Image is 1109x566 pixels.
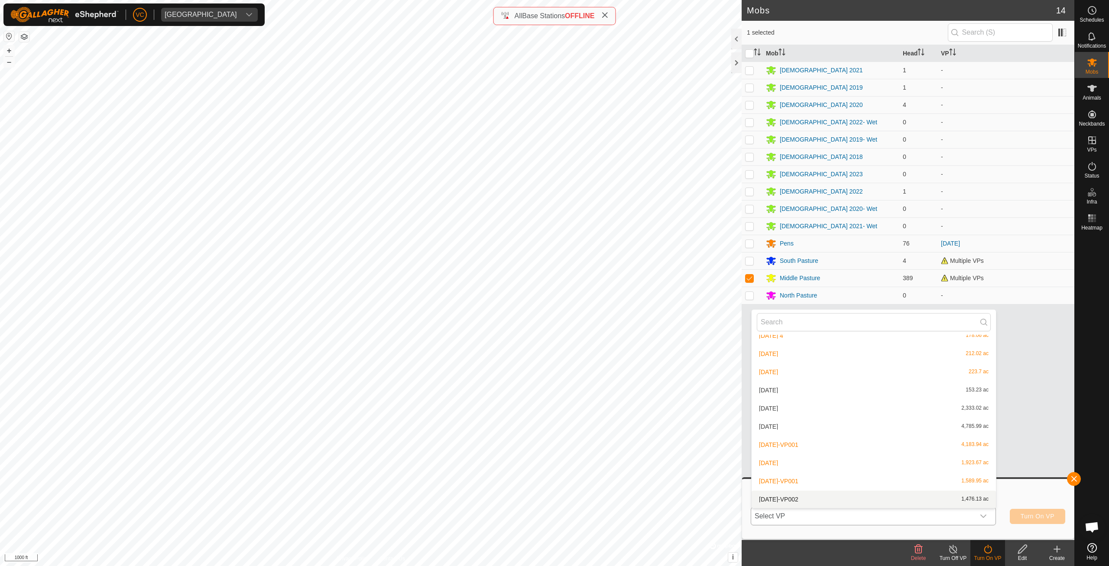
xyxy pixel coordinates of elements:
[949,50,956,57] p-sorticon: Activate to sort
[961,460,989,466] span: 1,923.67 ac
[1083,95,1101,100] span: Animals
[780,118,877,127] div: [DEMOGRAPHIC_DATA] 2022- Wet
[903,119,906,126] span: 0
[759,387,778,393] span: [DATE]
[903,153,906,160] span: 0
[948,23,1053,42] input: Search (S)
[1021,513,1054,520] span: Turn On VP
[966,387,989,393] span: 153.23 ac
[903,188,906,195] span: 1
[780,83,863,92] div: [DEMOGRAPHIC_DATA] 2019
[937,113,1074,131] td: -
[966,351,989,357] span: 212.02 ac
[961,424,989,430] span: 4,785.99 ac
[780,152,863,162] div: [DEMOGRAPHIC_DATA] 2018
[780,256,818,265] div: South Pasture
[937,183,1074,200] td: -
[780,100,863,110] div: [DEMOGRAPHIC_DATA] 2020
[899,45,937,62] th: Head
[903,84,906,91] span: 1
[1084,173,1099,178] span: Status
[903,136,906,143] span: 0
[1087,147,1096,152] span: VPs
[165,11,237,18] div: [GEOGRAPHIC_DATA]
[941,257,984,264] span: Multiple VPs
[937,217,1074,235] td: -
[522,12,565,19] span: Base Stations
[941,275,984,281] span: Multiple VPs
[975,508,992,525] div: dropdown trigger
[780,170,863,179] div: [DEMOGRAPHIC_DATA] 2023
[941,240,960,247] a: [DATE]
[240,8,258,22] div: dropdown trigger
[752,400,996,417] li: 9-20-2025
[961,478,989,484] span: 1,589.95 ac
[903,292,906,299] span: 0
[759,351,778,357] span: [DATE]
[759,460,778,466] span: [DATE]
[903,171,906,178] span: 0
[752,345,996,362] li: 6-24-25
[752,382,996,399] li: 7-2-25
[1086,199,1097,204] span: Infra
[937,165,1074,183] td: -
[1075,540,1109,564] a: Help
[937,287,1074,304] td: -
[759,442,798,448] span: [DATE]-VP001
[903,275,913,281] span: 389
[337,555,369,563] a: Privacy Policy
[780,187,863,196] div: [DEMOGRAPHIC_DATA] 2022
[937,148,1074,165] td: -
[732,553,734,561] span: i
[1079,121,1105,126] span: Neckbands
[937,45,1074,62] th: VP
[752,216,996,508] ul: Option List
[970,554,1005,562] div: Turn On VP
[1086,69,1098,74] span: Mobs
[1081,225,1103,230] span: Heatmap
[937,79,1074,96] td: -
[969,369,989,375] span: 223.7 ac
[780,66,863,75] div: [DEMOGRAPHIC_DATA] 2021
[10,7,119,23] img: Gallagher Logo
[752,363,996,381] li: 6-28-25
[937,200,1074,217] td: -
[728,553,738,562] button: i
[515,12,522,19] span: All
[1086,555,1097,560] span: Help
[937,96,1074,113] td: -
[747,5,1056,16] h2: Mobs
[759,424,778,430] span: [DATE]
[961,496,989,502] span: 1,476.13 ac
[911,555,926,561] span: Delete
[966,333,989,339] span: 178.06 ac
[752,472,996,490] li: 9.24.25-VP001
[752,491,996,508] li: 9.24.25-VP002
[1010,509,1065,524] button: Turn On VP
[780,239,794,248] div: Pens
[780,135,877,144] div: [DEMOGRAPHIC_DATA] 2019- Wet
[937,131,1074,148] td: -
[780,274,820,283] div: Middle Pasture
[1056,4,1066,17] span: 14
[759,496,798,502] span: [DATE]-VP002
[747,28,948,37] span: 1 selected
[752,418,996,435] li: 9.10.25
[759,405,778,411] span: [DATE]
[754,50,761,57] p-sorticon: Activate to sort
[759,369,778,375] span: [DATE]
[19,32,29,42] button: Map Layers
[780,204,877,213] div: [DEMOGRAPHIC_DATA] 2020- Wet
[4,57,14,67] button: –
[918,50,924,57] p-sorticon: Activate to sort
[759,333,783,339] span: [DATE] 4
[903,257,906,264] span: 4
[4,31,14,42] button: Reset Map
[961,405,989,411] span: 2,333.02 ac
[1040,554,1074,562] div: Create
[161,8,240,22] span: Buenos Aires
[780,291,817,300] div: North Pasture
[937,61,1074,79] td: -
[379,555,405,563] a: Contact Us
[778,50,785,57] p-sorticon: Activate to sort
